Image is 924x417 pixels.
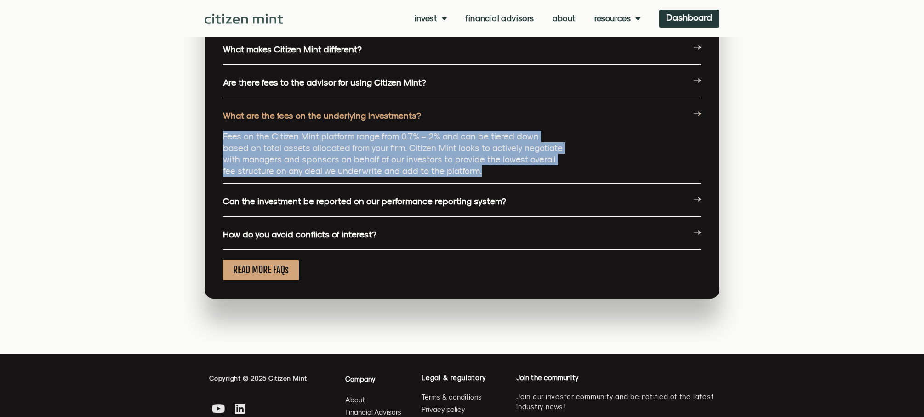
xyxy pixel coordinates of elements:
[223,131,701,184] div: What are the fees on the underlying investments?
[553,14,576,23] a: About
[223,260,299,280] a: READ MORE FAQs
[345,394,365,405] span: About
[223,35,701,65] div: What makes Citizen Mint different?
[223,220,701,250] div: How do you avoid conflicts of interest?
[223,131,563,177] p: Fees on the Citizen Mint platform range from 0.7% – 2% and can be tiered down based on total asse...
[233,264,289,276] span: READ MORE FAQs
[223,131,563,177] div: Page 11
[205,14,283,24] img: Citizen Mint
[516,373,714,382] h4: Join the community
[415,14,641,23] nav: Menu
[415,14,447,23] a: Invest
[223,196,506,206] a: Can the investment be reported on our performance reporting system?
[223,229,376,239] a: How do you avoid conflicts of interest?
[516,392,714,412] p: Join our investor community and be notified of the latest industry news!
[223,186,701,217] div: Can the investment be reported on our performance reporting system?
[223,77,426,87] a: Are there fees to the advisor for using Citizen Mint?
[209,375,307,382] span: Copyright © 2025 Citizen Mint
[422,391,482,403] span: Terms & conditions
[659,10,719,28] a: Dashboard
[465,14,534,23] a: Financial Advisors
[594,14,641,23] a: Resources
[223,101,701,131] div: What are the fees on the underlying investments?
[223,110,421,121] a: What are the fees on the underlying investments?
[345,394,402,405] a: About
[422,404,465,415] span: Privacy policy
[422,391,507,403] a: Terms & conditions
[223,68,701,98] div: Are there fees to the advisor for using Citizen Mint?
[345,373,402,385] h4: Company
[422,404,507,415] a: Privacy policy
[223,44,362,54] a: What makes Citizen Mint different?
[422,373,507,382] h4: Legal & regulatory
